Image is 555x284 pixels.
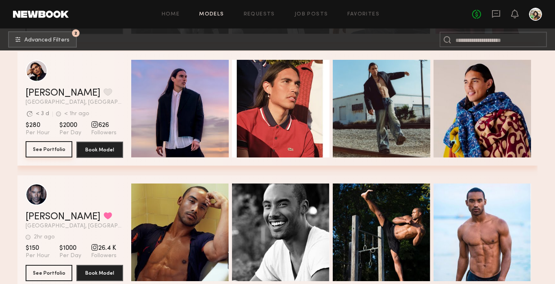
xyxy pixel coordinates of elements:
[59,129,81,137] span: Per Day
[295,12,328,17] a: Job Posts
[26,129,50,137] span: Per Hour
[26,244,50,252] span: $150
[26,265,72,281] button: See Portfolio
[26,252,50,260] span: Per Hour
[26,223,123,229] span: [GEOGRAPHIC_DATA], [GEOGRAPHIC_DATA]
[64,111,89,117] div: < 1hr ago
[91,252,117,260] span: Followers
[347,12,379,17] a: Favorites
[26,212,100,222] a: [PERSON_NAME]
[34,234,55,240] div: 2hr ago
[26,88,100,98] a: [PERSON_NAME]
[91,244,117,252] span: 26.4 K
[8,31,77,48] button: 2Advanced Filters
[199,12,224,17] a: Models
[59,252,81,260] span: Per Day
[74,31,77,35] span: 2
[26,142,72,158] a: See Portfolio
[91,129,117,137] span: Followers
[36,111,49,117] div: < 3 d
[76,265,123,281] button: Book Model
[26,141,72,157] button: See Portfolio
[162,12,180,17] a: Home
[59,121,81,129] span: $2000
[76,142,123,158] button: Book Model
[24,37,69,43] span: Advanced Filters
[244,12,275,17] a: Requests
[91,121,117,129] span: 626
[26,100,123,105] span: [GEOGRAPHIC_DATA], [GEOGRAPHIC_DATA]
[26,121,50,129] span: $280
[59,244,81,252] span: $1000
